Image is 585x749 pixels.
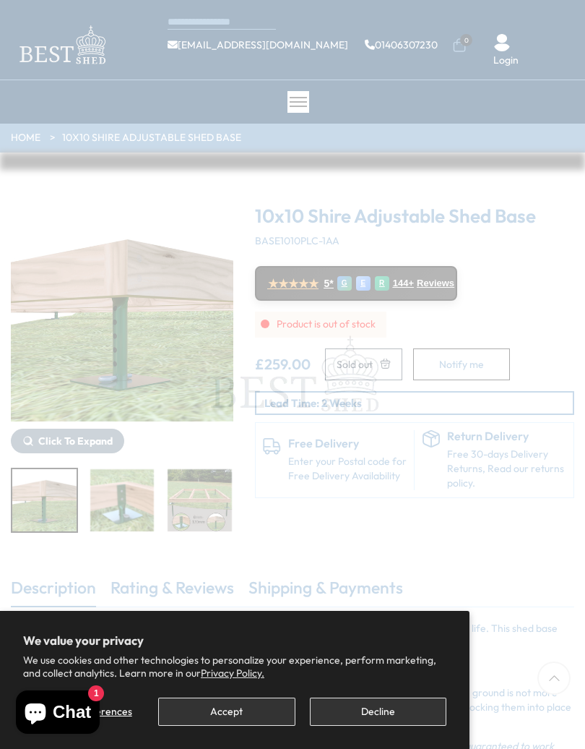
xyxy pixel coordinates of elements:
[23,654,446,680] p: We use cookies and other technologies to personalize your experience, perform marketing, and coll...
[12,690,104,737] inbox-online-store-chat: Shopify online store chat
[201,667,264,680] a: Privacy Policy.
[158,698,295,726] button: Accept
[23,634,446,647] h2: We value your privacy
[310,698,446,726] button: Decline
